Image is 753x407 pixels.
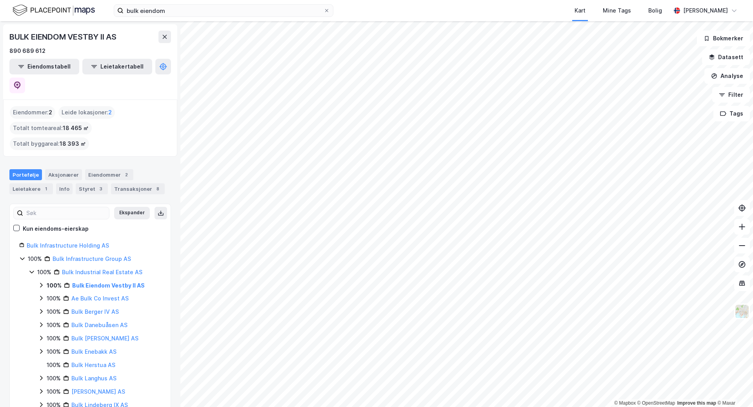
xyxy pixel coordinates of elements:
input: Søk på adresse, matrikkel, gårdeiere, leietakere eller personer [124,5,324,16]
iframe: Chat Widget [714,369,753,407]
div: Kart [575,6,586,15]
span: 2 [49,108,52,117]
a: Mapbox [614,400,636,406]
div: Bolig [648,6,662,15]
div: Transaksjoner [111,183,165,194]
div: 2 [122,171,130,179]
input: Søk [23,207,109,219]
span: 18 393 ㎡ [60,139,86,148]
div: 100% [47,347,61,356]
div: 100% [47,307,61,317]
button: Datasett [702,49,750,65]
a: [PERSON_NAME] AS [71,388,125,395]
span: 18 465 ㎡ [63,123,89,133]
div: [PERSON_NAME] [683,6,728,15]
div: Mine Tags [603,6,631,15]
div: Leide lokasjoner : [58,106,115,119]
div: Eiendommer : [10,106,55,119]
div: Leietakere [9,183,53,194]
div: 100% [47,294,61,303]
a: OpenStreetMap [637,400,675,406]
div: Totalt tomteareal : [10,122,92,134]
div: 890 689 612 [9,46,45,56]
a: Bulk Herstua AS [71,362,115,368]
div: 100% [37,268,51,277]
a: Bulk Langhus AS [71,375,116,382]
div: 1 [42,185,50,193]
div: 100% [47,334,61,343]
span: 2 [108,108,112,117]
a: Bulk Berger IV AS [71,308,119,315]
a: Bulk Danebuåsen AS [71,322,127,328]
div: 100% [28,254,42,264]
button: Eiendomstabell [9,59,79,74]
div: Eiendommer [85,169,133,180]
a: Bulk Industrial Real Estate AS [62,269,142,275]
div: 100% [47,360,61,370]
div: BULK EIENDOM VESTBY II AS [9,31,118,43]
a: Bulk Infrastructure Holding AS [27,242,109,249]
div: Portefølje [9,169,42,180]
div: Totalt byggareal : [10,137,89,150]
div: 100% [47,281,62,290]
div: 100% [47,374,61,383]
div: Styret [76,183,108,194]
a: Bulk [PERSON_NAME] AS [71,335,138,342]
div: 100% [47,387,61,396]
div: 100% [47,320,61,330]
button: Tags [713,106,750,121]
button: Leietakertabell [82,59,152,74]
button: Analyse [704,68,750,84]
a: Bulk Eiendom Vestby II AS [72,282,145,289]
div: 3 [97,185,105,193]
img: Z [735,304,749,319]
a: Ae Bulk Co Invest AS [71,295,129,302]
button: Ekspander [114,207,150,219]
button: Filter [712,87,750,103]
div: Kun eiendoms-eierskap [23,224,89,233]
a: Bulk Infrastructure Group AS [53,255,131,262]
div: Aksjonærer [45,169,82,180]
button: Bokmerker [697,31,750,46]
div: 8 [154,185,162,193]
a: Bulk Enebakk AS [71,348,116,355]
div: Info [56,183,73,194]
img: logo.f888ab2527a4732fd821a326f86c7f29.svg [13,4,95,17]
a: Improve this map [677,400,716,406]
